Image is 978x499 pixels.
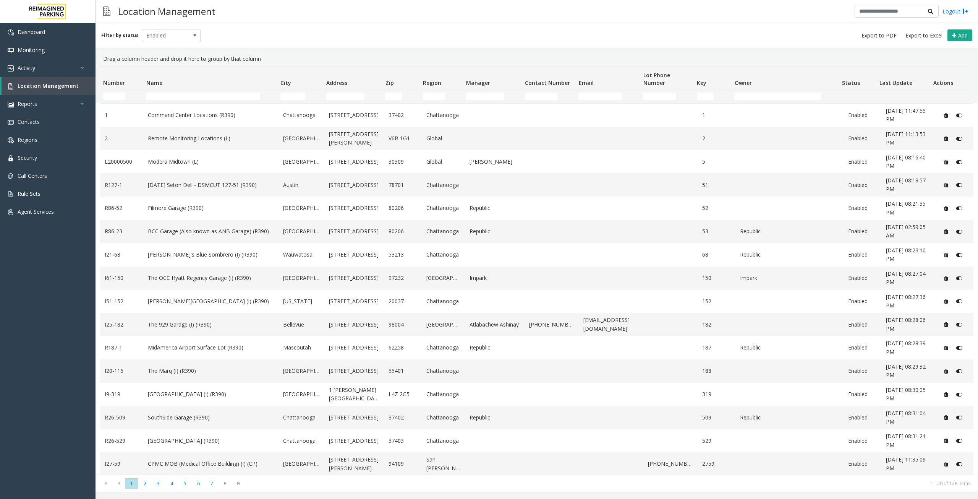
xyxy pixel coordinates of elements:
[848,158,877,166] a: Enabled
[323,89,382,103] td: Address Filter
[886,223,931,240] a: [DATE] 02:59:05 AM
[18,118,40,125] span: Contacts
[740,413,839,422] a: Republic
[426,437,460,445] a: Chattanooga
[848,227,877,236] a: Enabled
[952,156,967,168] button: Disable
[426,158,460,166] a: Global
[148,204,274,212] a: Filmore Garage (R390)
[329,386,379,403] a: 1 [PERSON_NAME][GEOGRAPHIC_DATA]
[952,295,967,307] button: Disable
[18,208,54,215] span: Agent Services
[283,158,320,166] a: [GEOGRAPHIC_DATA]
[389,111,417,119] a: 37402
[329,158,379,166] a: [STREET_ADDRESS]
[958,32,968,39] span: Add
[148,390,274,398] a: [GEOGRAPHIC_DATA] (I) (R390)
[389,343,417,352] a: 62258
[952,411,967,424] button: Disable
[277,89,323,103] td: City Filter
[8,173,14,179] img: 'icon'
[283,297,320,306] a: [US_STATE]
[886,386,931,403] a: [DATE] 08:30:05 PM
[103,93,125,100] input: Number Filter
[105,297,139,306] a: I51-152
[105,437,139,445] a: R26-529
[702,204,731,212] a: 52
[8,155,14,161] img: 'icon'
[643,93,676,100] input: Lot Phone Number Filter
[426,227,460,236] a: Chattanooga
[886,130,926,146] span: [DATE] 11:13:53 PM
[940,319,952,331] button: Delete
[886,316,926,332] span: [DATE] 08:28:06 PM
[886,316,931,333] a: [DATE] 08:28:06 PM
[8,29,14,36] img: 'icon'
[886,223,926,239] span: [DATE] 02:59:05 AM
[848,460,877,468] a: Enabled
[579,79,594,86] span: Email
[389,390,417,398] a: L4Z 2G5
[105,204,139,212] a: R86-52
[148,437,274,445] a: [GEOGRAPHIC_DATA] (R390)
[886,363,926,379] span: [DATE] 08:29:32 PM
[143,89,277,103] td: Name Filter
[283,460,320,468] a: [GEOGRAPHIC_DATA]
[283,134,320,143] a: [GEOGRAPHIC_DATA]
[146,79,162,86] span: Name
[886,247,926,262] span: [DATE] 08:23:10 PM
[329,367,379,375] a: [STREET_ADDRESS]
[426,181,460,189] a: Chattanooga
[8,209,14,215] img: 'icon'
[283,413,320,422] a: Chattanooga
[702,158,731,166] a: 5
[861,32,897,39] span: Export to PDF
[470,158,520,166] a: [PERSON_NAME]
[105,227,139,236] a: R86-23
[702,320,731,329] a: 182
[470,343,520,352] a: Republic
[886,107,931,124] a: [DATE] 11:47:55 PM
[886,154,926,169] span: [DATE] 08:16:40 PM
[848,250,877,259] a: Enabled
[848,343,877,352] a: Enabled
[702,274,731,282] a: 150
[148,460,274,468] a: CPMC MOB (Medical Office Building) (I) (CP)
[886,153,931,171] a: [DATE] 08:16:40 PM
[886,293,926,309] span: [DATE] 08:27:36 PM
[942,7,968,15] a: Logout
[848,390,877,398] a: Enabled
[329,130,379,147] a: [STREET_ADDRESS][PERSON_NAME]
[962,7,968,15] img: logout
[389,204,417,212] a: 80206
[886,177,926,192] span: [DATE] 08:18:57 PM
[283,343,320,352] a: Mascoutah
[105,250,139,259] a: I21-68
[8,101,14,107] img: 'icon'
[148,181,274,189] a: [DATE] Seton Dell - DSMCUT 127-51 (R390)
[848,320,877,329] a: Enabled
[148,320,274,329] a: The 929 Garage (I) (R390)
[389,250,417,259] a: 53213
[848,111,877,119] a: Enabled
[8,65,14,72] img: 'icon'
[694,89,731,103] td: Key Filter
[952,179,967,191] button: Disable
[952,365,967,377] button: Disable
[329,111,379,119] a: [STREET_ADDRESS]
[940,342,952,354] button: Delete
[329,413,379,422] a: [STREET_ADDRESS]
[470,320,520,329] a: Atlabachew Ashinay
[930,67,968,89] th: Actions
[643,72,670,86] span: Lot Phone Number
[848,413,877,422] a: Enabled
[220,480,230,486] span: Go to the next page
[886,410,926,425] span: [DATE] 08:31:04 PM
[426,367,460,375] a: Chattanooga
[326,79,347,86] span: Address
[280,79,291,86] span: City
[952,319,967,331] button: Disable
[389,367,417,375] a: 55401
[329,297,379,306] a: [STREET_ADDRESS]
[940,109,952,122] button: Delete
